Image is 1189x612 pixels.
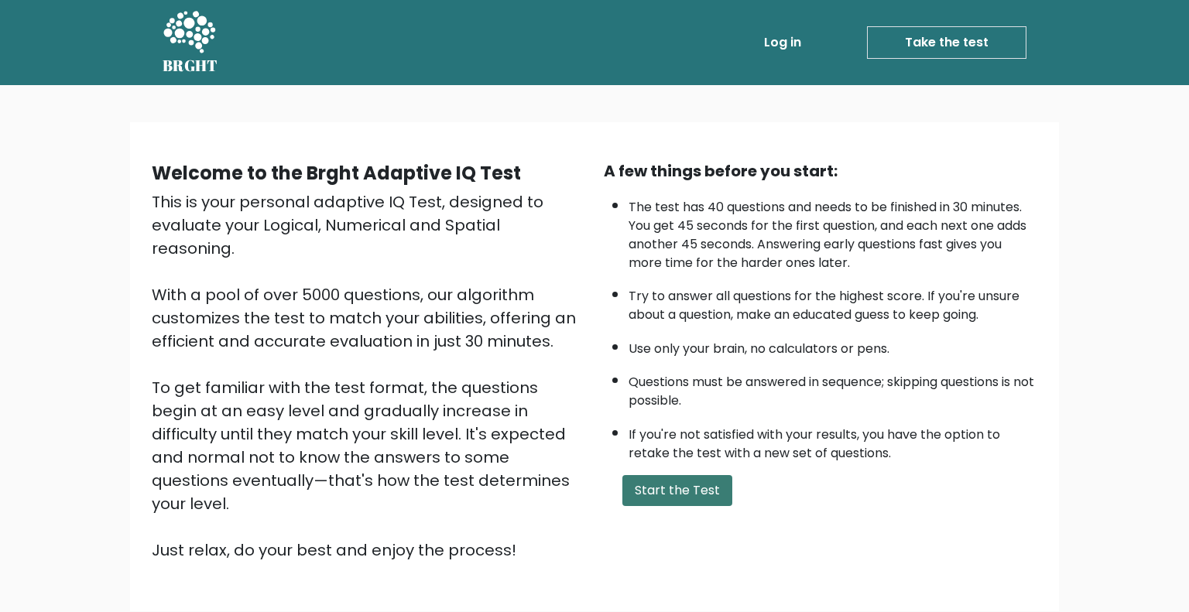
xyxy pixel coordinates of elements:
div: This is your personal adaptive IQ Test, designed to evaluate your Logical, Numerical and Spatial ... [152,190,585,562]
a: BRGHT [163,6,218,79]
a: Log in [758,27,807,58]
b: Welcome to the Brght Adaptive IQ Test [152,160,521,186]
li: Try to answer all questions for the highest score. If you're unsure about a question, make an edu... [629,279,1037,324]
li: If you're not satisfied with your results, you have the option to retake the test with a new set ... [629,418,1037,463]
button: Start the Test [622,475,732,506]
a: Take the test [867,26,1026,59]
div: A few things before you start: [604,159,1037,183]
li: The test has 40 questions and needs to be finished in 30 minutes. You get 45 seconds for the firs... [629,190,1037,272]
li: Use only your brain, no calculators or pens. [629,332,1037,358]
li: Questions must be answered in sequence; skipping questions is not possible. [629,365,1037,410]
h5: BRGHT [163,56,218,75]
